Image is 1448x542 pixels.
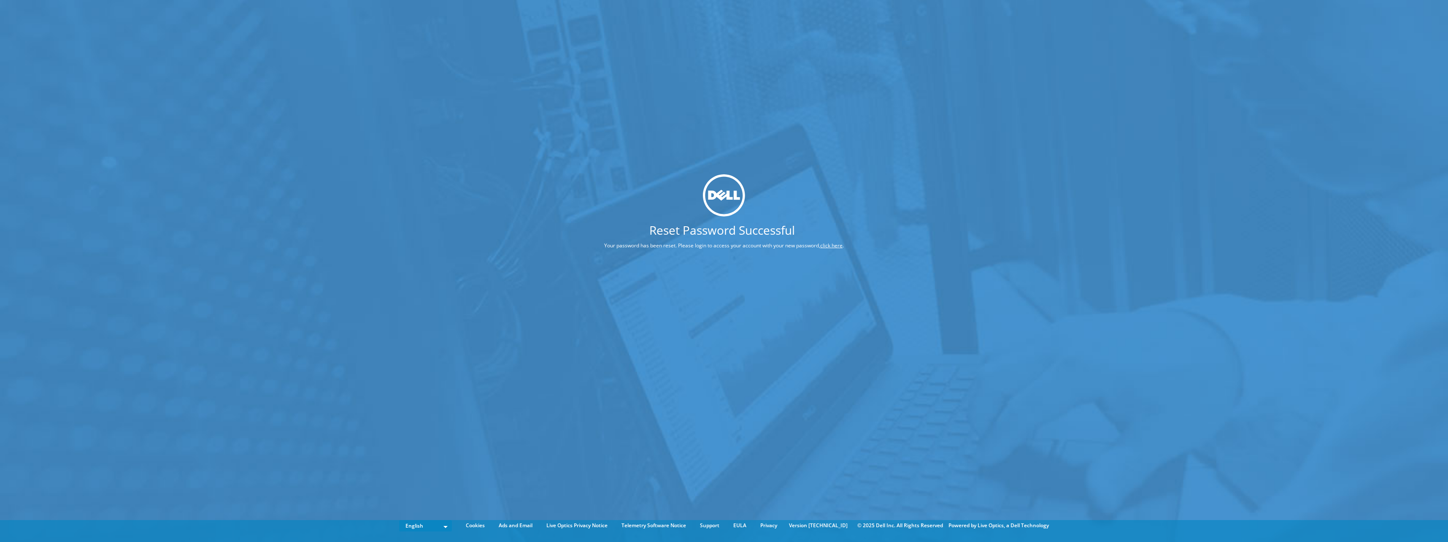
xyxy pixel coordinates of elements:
[785,521,852,530] li: Version [TECHNICAL_ID]
[573,224,871,236] h1: Reset Password Successful
[694,521,726,530] a: Support
[459,521,491,530] a: Cookies
[754,521,783,530] a: Privacy
[703,174,745,216] img: dell_svg_logo.svg
[615,521,692,530] a: Telemetry Software Notice
[540,521,614,530] a: Live Optics Privacy Notice
[573,241,875,250] p: Your password has been reset. Please login to access your account with your new password, .
[853,521,947,530] li: © 2025 Dell Inc. All Rights Reserved
[820,242,843,249] a: click here
[727,521,753,530] a: EULA
[948,521,1049,530] li: Powered by Live Optics, a Dell Technology
[492,521,539,530] a: Ads and Email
